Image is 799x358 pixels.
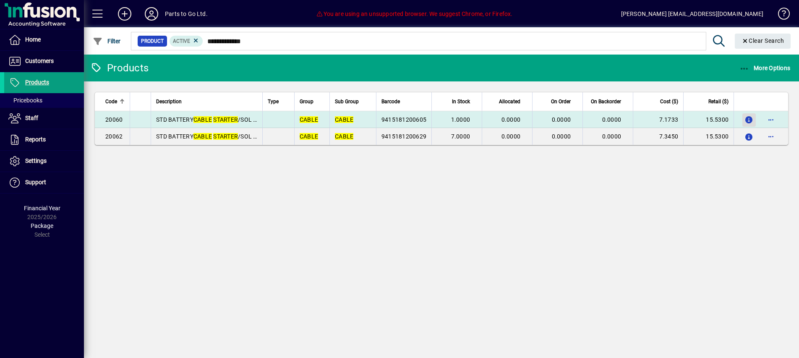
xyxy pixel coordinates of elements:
[552,133,571,140] span: 0.0000
[4,51,84,72] a: Customers
[4,151,84,172] a: Settings
[381,97,400,106] span: Barcode
[300,97,324,106] div: Group
[437,97,478,106] div: In Stock
[621,7,763,21] div: [PERSON_NAME] [EMAIL_ADDRESS][DOMAIN_NAME]
[451,133,470,140] span: 7.0000
[381,133,426,140] span: 9415181200629
[381,116,426,123] span: 9415181200605
[335,133,353,140] em: CABLE
[633,128,683,145] td: 7.3450
[165,7,208,21] div: Parts to Go Ltd.
[91,34,123,49] button: Filter
[551,97,571,106] span: On Order
[708,97,728,106] span: Retail ($)
[633,111,683,128] td: 7.1733
[538,97,578,106] div: On Order
[25,79,49,86] span: Products
[487,97,528,106] div: Allocated
[591,97,621,106] span: On Backorder
[90,61,149,75] div: Products
[501,133,521,140] span: 0.0000
[25,136,46,143] span: Reports
[602,133,621,140] span: 0.0000
[156,116,280,123] span: STD BATTERY /SOL SS350/14
[213,133,238,140] em: STARTER
[213,116,238,123] em: STARTER
[451,116,470,123] span: 1.0000
[25,36,41,43] span: Home
[105,133,123,140] span: 20062
[111,6,138,21] button: Add
[141,37,164,45] span: Product
[683,111,734,128] td: 15.5300
[300,97,313,106] span: Group
[24,205,60,212] span: Financial Year
[588,97,629,106] div: On Backorder
[25,57,54,64] span: Customers
[501,116,521,123] span: 0.0000
[335,97,371,106] div: Sub Group
[335,116,353,123] em: CABLE
[156,97,257,106] div: Description
[173,38,190,44] span: Active
[4,129,84,150] a: Reports
[93,38,121,44] span: Filter
[300,133,318,140] em: CABLE
[4,29,84,50] a: Home
[105,97,117,106] span: Code
[764,130,778,143] button: More options
[105,116,123,123] span: 20060
[335,97,359,106] span: Sub Group
[156,97,182,106] span: Description
[381,97,426,106] div: Barcode
[683,128,734,145] td: 15.5300
[170,36,203,47] mat-chip: Activation Status: Active
[4,108,84,129] a: Staff
[660,97,678,106] span: Cost ($)
[25,157,47,164] span: Settings
[452,97,470,106] span: In Stock
[268,97,289,106] div: Type
[25,115,38,121] span: Staff
[602,116,621,123] span: 0.0000
[25,179,46,186] span: Support
[138,6,165,21] button: Profile
[300,116,318,123] em: CABLE
[737,60,793,76] button: More Options
[4,172,84,193] a: Support
[735,34,791,49] button: Clear
[8,97,42,104] span: Pricebooks
[739,65,791,71] span: More Options
[764,113,778,126] button: More options
[316,10,512,17] span: You are using an unsupported browser. We suggest Chrome, or Firefox.
[499,97,520,106] span: Allocated
[193,133,212,140] em: CABLE
[193,116,212,123] em: CABLE
[268,97,279,106] span: Type
[31,222,53,229] span: Package
[105,97,125,106] div: Code
[742,37,784,44] span: Clear Search
[4,93,84,107] a: Pricebooks
[156,133,280,140] span: STD BATTERY /SOL SS375/15
[772,2,789,29] a: Knowledge Base
[552,116,571,123] span: 0.0000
